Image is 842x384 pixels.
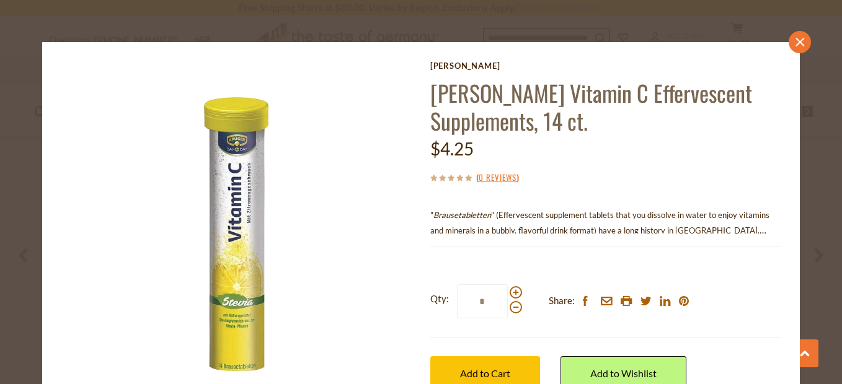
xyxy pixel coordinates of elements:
em: Brausetabletten [433,210,491,220]
span: $4.25 [430,138,474,159]
span: ( ) [476,171,519,183]
a: [PERSON_NAME] Vitamin C Effervescent Supplements, 14 ct. [430,76,752,137]
strong: Qty: [430,291,449,307]
span: Share: [549,293,575,308]
a: 0 Reviews [479,171,516,185]
span: Add to Cart [460,367,510,379]
a: [PERSON_NAME] [430,61,781,71]
span: " " (Effervescent supplement tablets that you dissolve in water to enjoy vitamins and minerals in... [430,210,769,251]
input: Qty: [457,284,508,318]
